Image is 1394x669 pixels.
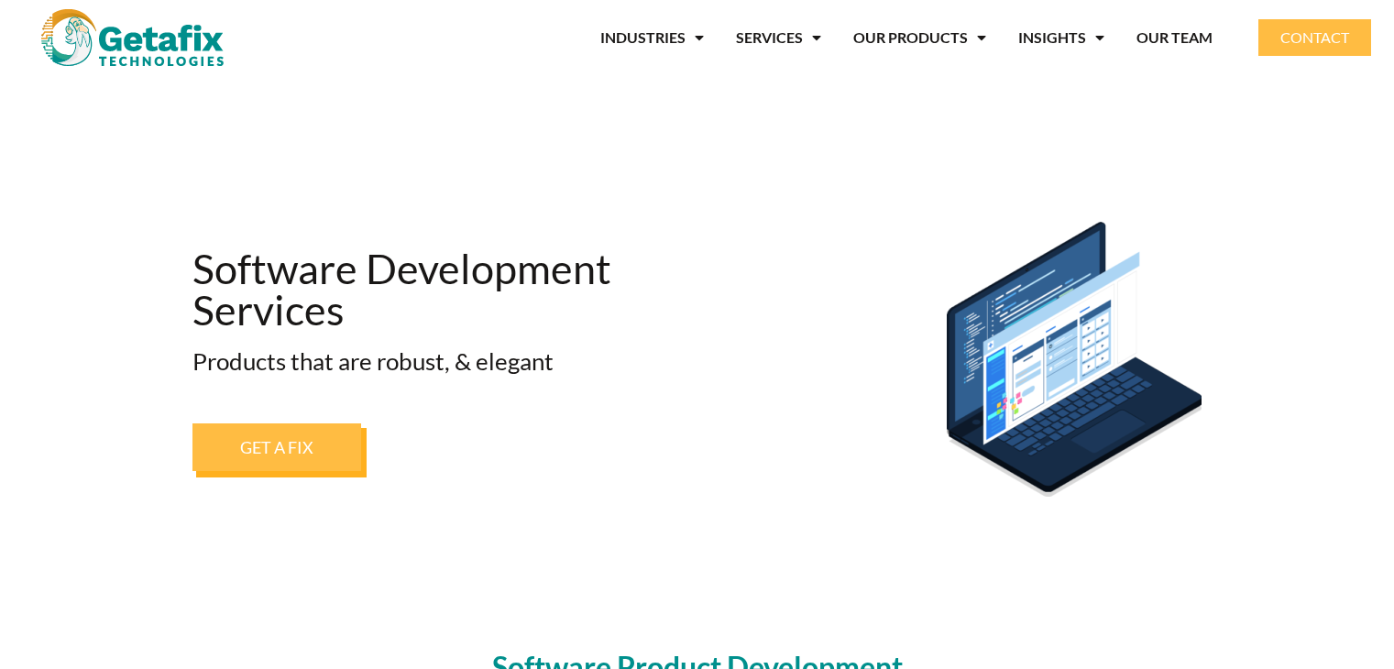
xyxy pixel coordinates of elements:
[853,16,986,59] a: OUR PRODUCTS
[192,248,739,331] h1: Software Development Services
[192,349,739,373] h2: Products that are robust, & elegant​
[1018,16,1104,59] a: INSIGHTS
[41,9,224,66] img: web and mobile application development company
[947,222,1202,497] img: Web And Mobile App Development Services
[736,16,821,59] a: SERVICES
[1136,16,1213,59] a: OUR TEAM
[1258,19,1371,56] a: CONTACT
[274,16,1213,59] nav: Menu
[192,423,361,471] a: GET A FIX
[600,16,704,59] a: INDUSTRIES
[240,439,313,455] span: GET A FIX
[1280,30,1349,45] span: CONTACT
